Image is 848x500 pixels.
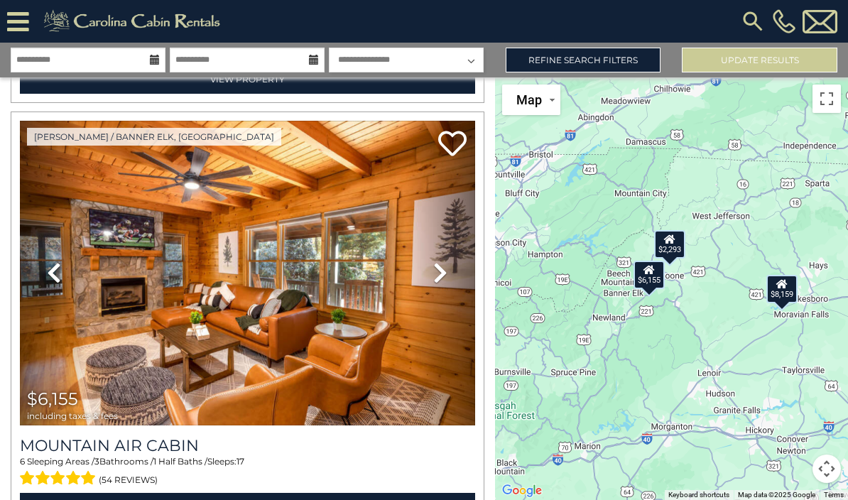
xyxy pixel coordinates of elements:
a: [PHONE_NUMBER] [769,9,799,33]
div: $6,155 [634,261,665,289]
img: Google [499,482,545,500]
a: [PERSON_NAME] / Banner Elk, [GEOGRAPHIC_DATA] [27,128,281,146]
span: Map data ©2025 Google [738,491,815,499]
span: 17 [237,456,244,467]
span: including taxes & fees [27,411,118,420]
button: Change map style [502,85,560,115]
button: Map camera controls [812,455,841,483]
a: Terms (opens in new tab) [824,491,844,499]
img: search-regular.svg [740,9,766,34]
span: 1 Half Baths / [153,456,207,467]
span: 6 [20,456,25,467]
span: (54 reviews) [99,471,158,489]
a: Refine Search Filters [506,48,661,72]
a: Add to favorites [438,129,467,160]
span: $6,155 [27,388,78,409]
div: $2,293 [654,230,685,259]
a: Open this area in Google Maps (opens a new window) [499,482,545,500]
img: Khaki-logo.png [36,7,232,36]
div: Sleeping Areas / Bathrooms / Sleeps: [20,455,475,489]
button: Keyboard shortcuts [668,490,729,500]
button: Update Results [682,48,837,72]
button: Toggle fullscreen view [812,85,841,113]
span: Map [516,92,542,107]
img: thumbnail_163279679.jpeg [20,121,475,425]
span: 3 [94,456,99,467]
div: $8,159 [767,274,798,303]
a: Mountain Air Cabin [20,436,475,455]
a: View Property [20,65,475,94]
